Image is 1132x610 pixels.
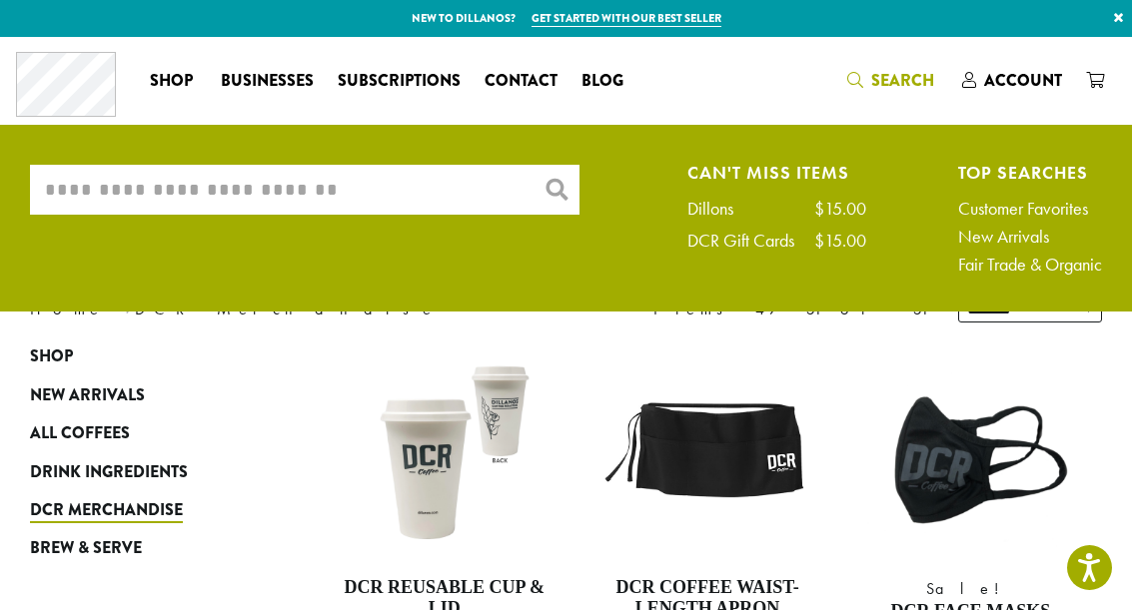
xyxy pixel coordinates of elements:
h4: Can't Miss Items [687,165,866,180]
span: Shop [30,344,73,369]
img: Mask_WhiteBackground-300x300.png [864,347,1077,560]
span: All Coffees [30,421,130,446]
span: Subscriptions [338,69,461,94]
a: Shop [30,337,253,375]
span: Sale! [864,577,1077,601]
a: Brew & Serve [30,529,253,567]
div: $15.00 [814,232,866,250]
span: Shop [150,69,193,94]
div: $15.00 [814,200,866,218]
span: DCR Merchandise [30,498,183,523]
a: All Coffees [30,414,253,452]
div: DCR Gift Cards [687,232,814,250]
a: Customer Favorites [958,200,1102,218]
a: Drink Ingredients [30,452,253,490]
div: Dillons [687,200,753,218]
span: Blog [581,69,623,94]
a: Search [835,64,950,97]
span: Search [871,69,934,92]
span: Businesses [221,69,314,94]
img: LO1212.01.png [338,347,551,560]
a: New Arrivals [958,228,1102,246]
img: LO2858.01.png [600,347,813,560]
span: Contact [485,69,558,94]
h4: Top Searches [958,165,1102,180]
span: Drink Ingredients [30,460,188,485]
span: Account [984,69,1062,92]
a: DCR Merchandise [30,491,253,529]
a: Fair Trade & Organic [958,256,1102,274]
a: Get started with our best seller [532,10,721,27]
span: New Arrivals [30,383,145,408]
span: Brew & Serve [30,536,142,561]
a: Shop [138,65,209,97]
a: New Arrivals [30,376,253,414]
